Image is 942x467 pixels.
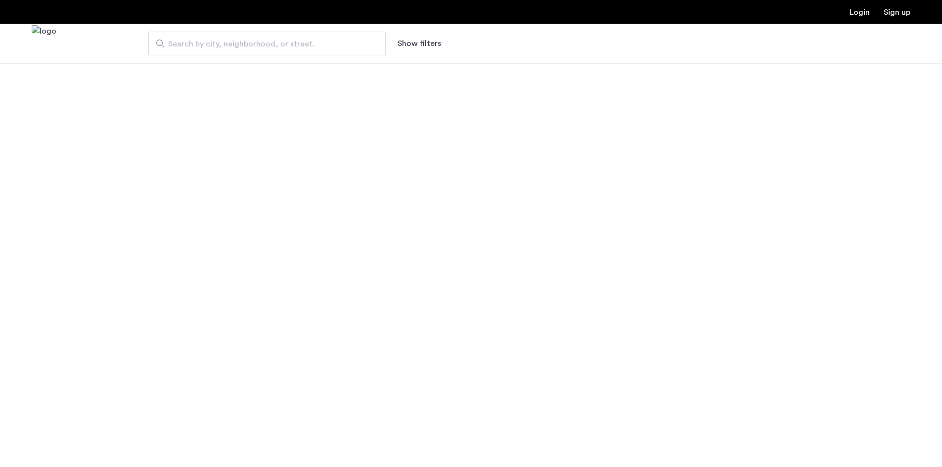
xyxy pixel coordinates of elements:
a: Login [850,8,870,16]
img: logo [32,25,56,62]
span: Search by city, neighborhood, or street. [168,38,358,50]
a: Cazamio Logo [32,25,56,62]
a: Registration [884,8,910,16]
button: Show or hide filters [398,38,441,49]
input: Apartment Search [148,32,386,55]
